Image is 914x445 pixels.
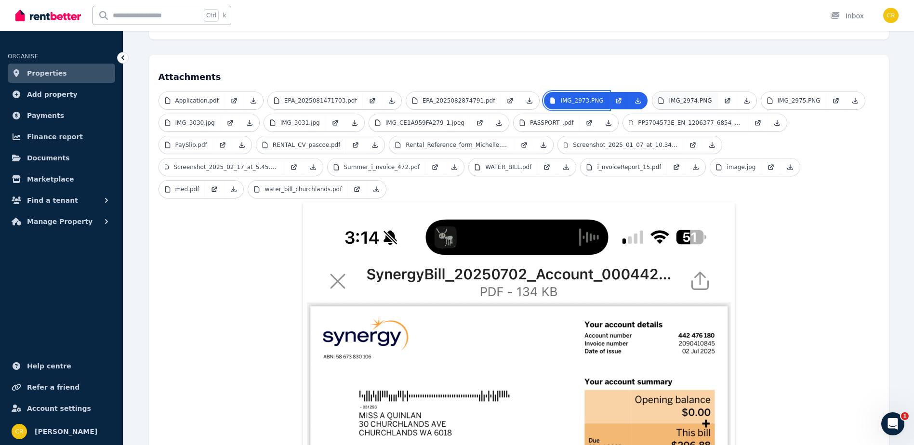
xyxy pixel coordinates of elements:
[469,158,537,176] a: WATER_BILL.pdf
[846,92,865,109] a: Download Attachment
[27,89,78,100] span: Add property
[27,381,79,393] span: Refer a friend
[761,158,781,176] a: Open in new Tab
[27,216,93,227] span: Manage Property
[8,356,115,376] a: Help centre
[265,185,342,193] p: water_bill_churchlands.pdf
[221,114,240,131] a: Open in new Tab
[347,181,367,198] a: Open in new Tab
[304,158,323,176] a: Download Attachment
[778,97,821,105] p: IMG_2975.PNG
[175,185,199,193] p: med.pdf
[12,424,27,439] img: Charles Russell-Smith
[159,65,879,84] h4: Attachments
[830,11,864,21] div: Inbox
[669,97,712,105] p: IMG_2974.PNG
[284,158,304,176] a: Open in new Tab
[27,195,78,206] span: Find a tenant
[8,64,115,83] a: Properties
[761,92,826,109] a: IMG_2975.PNG
[781,158,800,176] a: Download Attachment
[470,114,490,131] a: Open in new Tab
[580,114,599,131] a: Open in new Tab
[213,136,232,154] a: Open in new Tab
[515,136,534,154] a: Open in new Tab
[8,53,38,60] span: ORGANISE
[490,114,509,131] a: Download Attachment
[8,85,115,104] a: Add property
[768,114,787,131] a: Download Attachment
[268,92,363,109] a: EPA_2025081471703.pdf
[175,119,215,127] p: IMG_3030.jpg
[284,97,357,105] p: EPA_2025081471703.pdf
[27,152,70,164] span: Documents
[256,136,346,154] a: RENTAL_CV_pascoe.pdf
[537,158,556,176] a: Open in new Tab
[8,378,115,397] a: Refer a friend
[244,92,263,109] a: Download Attachment
[205,181,224,198] a: Open in new Tab
[328,158,426,176] a: Summer_i_nvoice_472.pdf
[883,8,899,23] img: Charles Russell-Smith
[406,141,509,149] p: Rental_Reference_form_Michelle.pdf
[826,92,846,109] a: Open in new Tab
[8,148,115,168] a: Documents
[345,114,364,131] a: Download Attachment
[597,163,661,171] p: i_nvoiceReport_15.pdf
[15,8,81,23] img: RentBetter
[223,12,226,19] span: k
[599,114,618,131] a: Download Attachment
[485,163,531,171] p: WATER_BILL.pdf
[363,92,382,109] a: Open in new Tab
[718,92,737,109] a: Open in new Tab
[224,181,243,198] a: Download Attachment
[683,136,702,154] a: Open in new Tab
[8,212,115,231] button: Manage Property
[280,119,320,127] p: IMG_3031.jpg
[365,136,384,154] a: Download Attachment
[609,92,628,109] a: Open in new Tab
[159,92,225,109] a: Application.pdf
[445,158,464,176] a: Download Attachment
[27,173,74,185] span: Marketplace
[901,412,909,420] span: 1
[8,399,115,418] a: Account settings
[175,97,219,105] p: Application.pdf
[204,9,219,22] span: Ctrl
[159,114,221,131] a: IMG_3030.jpg
[8,127,115,146] a: Finance report
[326,114,345,131] a: Open in new Tab
[369,114,470,131] a: IMG_CE1A959FA279_1.jpeg
[628,92,648,109] a: Download Attachment
[710,158,761,176] a: image.jpg
[573,141,677,149] p: Screenshot_2025_01_07_at_10.34.32 AM.png
[686,158,705,176] a: Download Attachment
[727,163,755,171] p: image.jpg
[159,158,284,176] a: Screenshot_2025_02_17_at_5.45.24 pm.jpeg
[240,114,259,131] a: Download Attachment
[558,136,683,154] a: Screenshot_2025_01_07_at_10.34.32 AM.png
[385,119,464,127] p: IMG_CE1A959FA279_1.jpeg
[667,158,686,176] a: Open in new Tab
[423,97,495,105] p: EPA_2025082874791.pdf
[344,163,420,171] p: Summer_i_nvoice_472.pdf
[159,136,213,154] a: PaySlip.pdf
[8,191,115,210] button: Find a tenant
[501,92,520,109] a: Open in new Tab
[159,181,205,198] a: med.pdf
[27,403,91,414] span: Account settings
[346,136,365,154] a: Open in new Tab
[560,97,603,105] p: IMG_2973.PNG
[406,92,501,109] a: EPA_2025082874791.pdf
[35,426,97,437] span: [PERSON_NAME]
[173,163,278,171] p: Screenshot_2025_02_17_at_5.45.24 pm.jpeg
[8,170,115,189] a: Marketplace
[273,141,341,149] p: RENTAL_CV_pascoe.pdf
[556,158,576,176] a: Download Attachment
[232,136,252,154] a: Download Attachment
[544,92,609,109] a: IMG_2973.PNG
[581,158,667,176] a: i_nvoiceReport_15.pdf
[425,158,445,176] a: Open in new Tab
[27,110,64,121] span: Payments
[27,67,67,79] span: Properties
